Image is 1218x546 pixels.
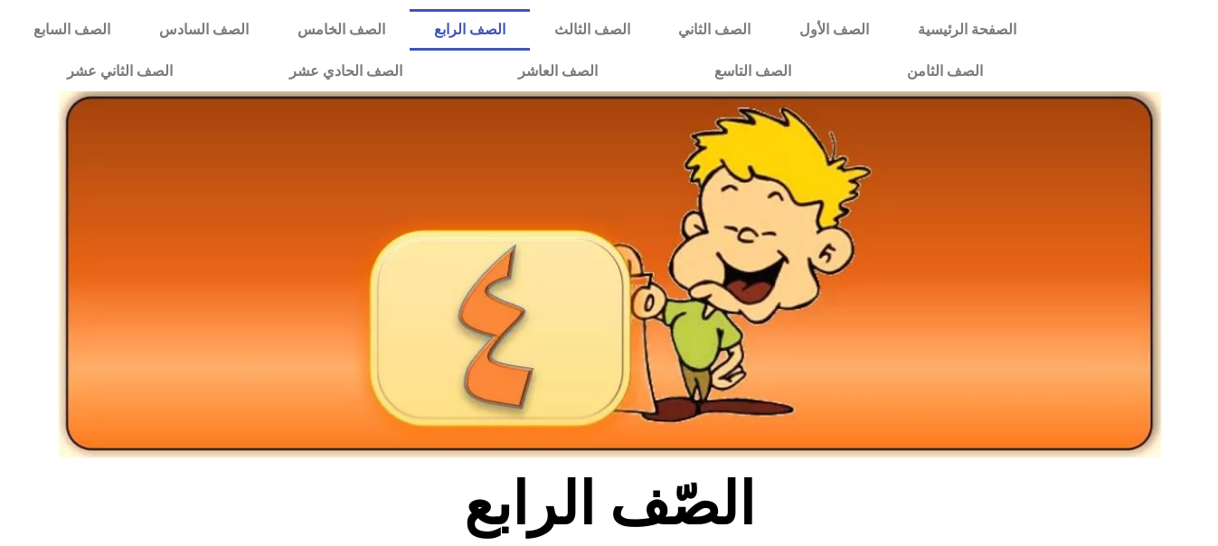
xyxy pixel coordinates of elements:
[656,51,848,92] a: الصف التاسع
[310,469,908,540] h2: الصّف الرابع
[530,9,655,51] a: الصف الثالث
[231,51,459,92] a: الصف الحادي عشر
[9,9,135,51] a: الصف السابع
[893,9,1041,51] a: الصفحة الرئيسية
[849,51,1041,92] a: الصف الثامن
[775,9,893,51] a: الصف الأول
[9,51,231,92] a: الصف الثاني عشر
[654,9,775,51] a: الصف الثاني
[460,51,656,92] a: الصف العاشر
[410,9,530,51] a: الصف الرابع
[273,9,410,51] a: الصف الخامس
[135,9,273,51] a: الصف السادس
